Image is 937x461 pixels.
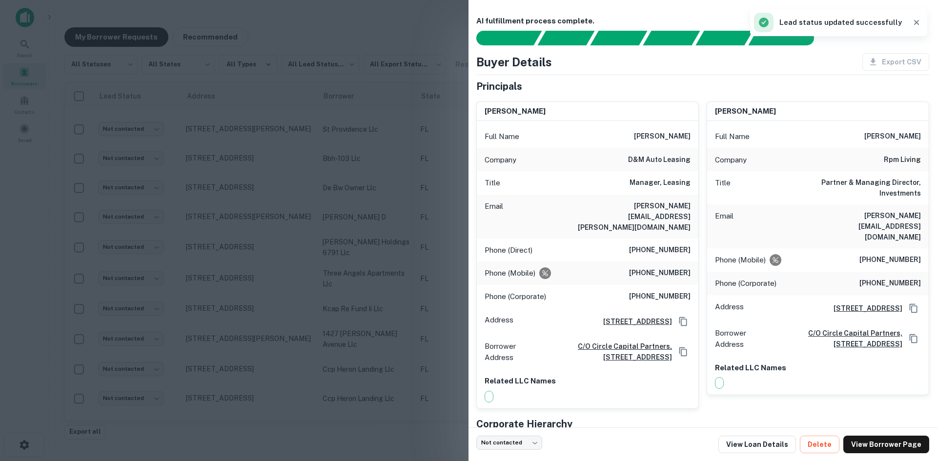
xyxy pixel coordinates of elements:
h6: [PHONE_NUMBER] [629,244,691,256]
h6: [PERSON_NAME] [634,131,691,142]
h6: [PERSON_NAME] [485,106,546,117]
div: Lead status updated successfully [754,13,902,32]
a: c/o circle capital partners, [STREET_ADDRESS] [538,341,672,362]
p: Phone (Corporate) [715,278,776,289]
a: [STREET_ADDRESS] [595,316,672,327]
div: Principals found, AI now looking for contact information... [643,31,700,45]
div: Requests to not be contacted at this number [539,267,551,279]
button: Copy Address [676,314,691,329]
div: Your request is received and processing... [537,31,594,45]
button: Copy Address [906,301,921,316]
h6: [PERSON_NAME][EMAIL_ADDRESS][PERSON_NAME][DOMAIN_NAME] [573,200,691,233]
h6: [PERSON_NAME] [715,106,776,117]
h4: Buyer Details [476,53,552,71]
p: Phone (Mobile) [715,254,766,266]
div: Documents found, AI parsing details... [590,31,647,45]
div: Sending borrower request to AI... [465,31,538,45]
iframe: Chat Widget [888,383,937,430]
h6: rpm living [884,154,921,166]
div: Requests to not be contacted at this number [770,254,781,266]
p: Full Name [715,131,750,142]
a: View Borrower Page [843,436,929,453]
p: Phone (Corporate) [485,291,546,302]
div: Principals found, still searching for contact information. This may take time... [695,31,753,45]
button: Copy Address [906,331,921,346]
p: Company [485,154,516,166]
h6: [PERSON_NAME] [864,131,921,142]
p: Title [715,177,731,199]
p: Borrower Address [715,327,765,350]
button: Delete [800,436,839,453]
h6: [PHONE_NUMBER] [859,278,921,289]
button: Copy Address [676,344,691,359]
h6: Manager, Leasing [630,177,691,189]
p: Phone (Mobile) [485,267,535,279]
p: Email [485,200,503,233]
h6: [PERSON_NAME][EMAIL_ADDRESS][DOMAIN_NAME] [804,210,921,242]
a: c/o circle capital partners, [STREET_ADDRESS] [769,328,903,349]
p: Company [715,154,747,166]
div: Not contacted [476,436,542,450]
h6: [PHONE_NUMBER] [629,267,691,279]
p: Borrower Address [485,341,534,363]
p: Full Name [485,131,519,142]
h6: AI fulfillment process complete. [476,16,929,27]
div: AI fulfillment process complete. [749,31,826,45]
h6: [PHONE_NUMBER] [629,291,691,302]
p: Related LLC Names [485,375,691,387]
a: [STREET_ADDRESS] [826,303,902,314]
p: Phone (Direct) [485,244,532,256]
p: Address [715,301,744,316]
p: Title [485,177,500,189]
h6: Partner & Managing Director, Investments [804,177,921,199]
p: Related LLC Names [715,362,921,374]
a: View Loan Details [718,436,796,453]
h5: Corporate Hierarchy [476,417,572,431]
h6: [PHONE_NUMBER] [859,254,921,266]
h5: Principals [476,79,522,94]
p: Address [485,314,513,329]
p: Email [715,210,733,242]
h6: d&m auto leasing [628,154,691,166]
